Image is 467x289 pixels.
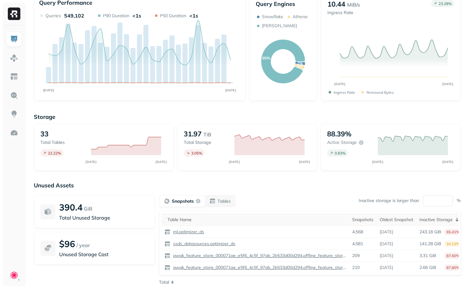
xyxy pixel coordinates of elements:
[10,54,18,62] img: Assets
[171,265,346,271] a: qwak_feature_store_000071ae_e5f6_4c5f_97ab_2b533d00d294.offline_feature_store_arpumizer_game_user...
[443,160,454,164] tspan: [DATE]
[164,265,171,271] img: table
[229,160,240,164] tspan: [DATE]
[352,253,360,259] p: 209
[444,229,461,235] p: 65.41%
[184,139,228,145] p: Total storage
[444,264,461,271] p: 87.80%
[172,229,204,235] p: ml.optimizer_ds
[419,229,441,235] p: 243.18 GiB
[444,252,461,259] p: 87.60%
[299,160,310,164] tspan: [DATE]
[34,113,461,120] p: Storage
[160,13,186,19] p: P50 Duration
[59,202,83,213] p: 390.4
[367,90,394,95] p: Removed bytes
[262,23,297,29] p: [PERSON_NAME]
[10,110,18,118] img: Insights
[372,160,383,164] tspan: [DATE]
[419,217,453,223] p: Inactive Storage
[45,13,61,19] p: Queries
[172,253,346,259] p: qwak_feature_store_000071ae_e5f6_4c5f_97ab_2b533d00d294.offline_feature_store_arpumizer_user_leve...
[10,271,18,280] img: Clue
[297,64,302,69] text: 3%
[380,253,393,259] p: [DATE]
[347,1,360,8] p: MiB/s
[380,241,393,247] p: [DATE]
[327,129,352,138] p: 88.39%
[262,56,270,60] text: 95%
[335,151,346,155] p: 0.83 %
[84,205,92,212] p: GiB
[380,265,393,271] p: [DATE]
[191,151,202,155] p: 3.05 %
[443,82,454,86] tspan: [DATE]
[189,13,198,19] p: <1s
[86,160,97,164] tspan: [DATE]
[164,253,171,259] img: table
[327,10,360,16] p: Ingress Rate
[156,160,167,164] tspan: [DATE]
[352,217,373,223] div: Snapshots
[76,241,90,249] p: / year
[10,129,18,137] img: Optimization
[40,129,49,138] p: 33
[10,91,18,99] img: Query Explorer
[334,90,355,95] p: Ingress Rate
[40,139,85,145] p: Total tables
[103,13,129,19] p: P90 Duration
[184,129,202,138] p: 31.97
[8,8,20,20] img: Ryft
[256,0,310,8] p: Query Engines
[225,88,236,92] tspan: [DATE]
[171,229,204,235] a: ml.optimizer_ds
[64,13,84,19] p: 549,102
[380,229,393,235] p: [DATE]
[48,151,61,155] p: 22.22 %
[132,13,141,19] p: <1s
[34,182,461,189] p: Unused Assets
[352,241,363,247] p: 4,581
[293,14,307,20] p: Athena
[419,253,436,259] p: 3.31 GiB
[335,82,346,86] tspan: [DATE]
[352,229,363,235] p: 4,568
[172,241,235,247] p: ssds_datasources.optimizer_ds
[164,229,171,235] img: table
[380,217,413,223] div: Oldest Snapshot
[327,139,357,145] p: Active storage
[59,251,149,258] p: Unused Storage Cost
[457,198,461,204] p: %
[164,241,171,247] img: table
[203,131,211,138] p: TiB
[172,198,194,204] p: Snapshots
[43,88,54,92] tspan: [DATE]
[171,241,235,247] a: ssds_datasources.optimizer_ds
[59,214,149,221] p: Total Unused Storage
[218,198,231,204] p: Tables
[444,241,461,247] p: 34.13%
[10,73,18,81] img: Asset Explorer
[352,265,360,271] p: 210
[262,14,283,20] p: Snowflake
[59,238,75,249] p: $96
[419,241,441,247] p: 141.28 GiB
[171,279,173,285] p: 4
[172,265,346,271] p: qwak_feature_store_000071ae_e5f6_4c5f_97ab_2b533d00d294.offline_feature_store_arpumizer_game_user...
[419,265,436,271] p: 2.66 GiB
[10,35,18,43] img: Dashboard
[297,61,303,66] text: 2%
[167,217,346,223] div: Table Name
[439,1,452,6] p: 23.28 %
[159,279,169,285] p: Total
[171,253,346,259] a: qwak_feature_store_000071ae_e5f6_4c5f_97ab_2b533d00d294.offline_feature_store_arpumizer_user_leve...
[359,198,419,204] p: Inactive storage is larger than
